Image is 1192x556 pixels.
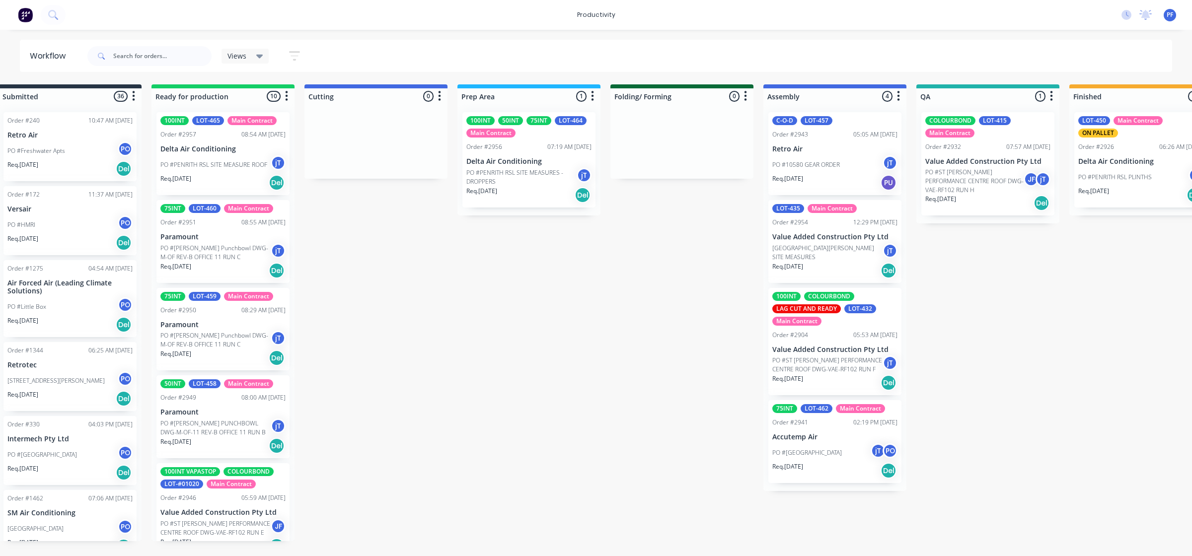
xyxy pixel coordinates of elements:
p: Value Added Construction Pty Ltd [160,508,286,517]
div: C-O-D [772,116,797,125]
div: Del [116,235,132,251]
div: 05:59 AM [DATE] [241,493,286,502]
p: Req. [DATE] [7,234,38,243]
div: 08:00 AM [DATE] [241,393,286,402]
p: Req. [DATE] [772,174,803,183]
div: Order #2956 [466,142,502,151]
div: COLOURBOND [925,116,975,125]
div: 100INT [772,292,801,301]
p: [GEOGRAPHIC_DATA][PERSON_NAME] SITE MEASURES [772,244,883,262]
p: Value Added Construction Pty Ltd [772,233,897,241]
p: PO #Freshwater Apts [7,146,65,155]
div: 100INT VAPASTOP [160,467,220,476]
div: Main Contract [808,204,857,213]
div: Order #2950 [160,306,196,315]
p: Retro Air [7,131,133,139]
div: Del [116,465,132,481]
p: Air Forced Air (Leading Climate Solutions) [7,279,133,296]
p: Paramount [160,321,286,329]
div: LAG CUT AND READY [772,304,841,313]
div: 100INTLOT-465Main ContractOrder #295708:54 AM [DATE]Delta Air ConditioningPO #PENRITH RSL SITE ME... [156,112,290,195]
div: 07:06 AM [DATE] [88,494,133,503]
p: Value Added Construction Pty Ltd [772,346,897,354]
div: 100INT50INT75INTLOT-464Main ContractOrder #295607:19 AM [DATE]Delta Air ConditioningPO #PENRITH R... [462,112,596,208]
p: PO #ST [PERSON_NAME] PERFORMANCE CENTRE ROOF DWG-VAE-RF102 RUN F [772,356,883,374]
div: Order #2941 [772,418,808,427]
div: LOT-432 [844,304,876,313]
div: C-O-DLOT-457Order #294305:05 AM [DATE]Retro AirPO #10580 GEAR ORDERjTReq.[DATE]PU [768,112,901,195]
p: Delta Air Conditioning [466,157,592,166]
div: PU [881,175,896,191]
div: LOT-465 [192,116,224,125]
div: 04:54 AM [DATE] [88,264,133,273]
p: Intermech Pty Ltd [7,435,133,443]
div: JF [1024,172,1039,187]
div: 75INTLOT-459Main ContractOrder #295008:29 AM [DATE]ParamountPO #[PERSON_NAME] Punchbowl DWG-M-OF ... [156,288,290,371]
div: 50INT [160,379,185,388]
div: Order #2926 [1078,142,1114,151]
div: jT [577,168,592,183]
div: Del [116,317,132,333]
p: PO #PENRITH RSL SITE MEASURES -DROPPERS [466,168,577,186]
div: PO [118,519,133,534]
p: Retrotec [7,361,133,369]
div: Del [575,187,591,203]
div: jT [871,443,886,458]
p: Req. [DATE] [7,316,38,325]
div: LOT-460 [189,204,221,213]
p: Req. [DATE] [772,262,803,271]
p: Delta Air Conditioning [160,145,286,153]
div: LOT-457 [801,116,832,125]
div: LOT-464 [555,116,587,125]
div: Del [881,375,896,391]
div: 75INT [160,292,185,301]
div: LOT-458 [189,379,221,388]
div: Order #240 [7,116,40,125]
div: 75INT [772,404,797,413]
div: Main Contract [772,317,821,326]
div: JF [271,519,286,534]
div: Main Contract [466,129,516,138]
p: Req. [DATE] [772,374,803,383]
div: LOT-435Main ContractOrder #295412:29 PM [DATE]Value Added Construction Pty Ltd[GEOGRAPHIC_DATA][P... [768,200,901,283]
div: PO [118,215,133,230]
p: Req. [DATE] [7,390,38,399]
div: Main Contract [836,404,885,413]
div: Del [881,263,896,278]
div: Main Contract [224,204,273,213]
div: 100INTCOLOURBONDLAG CUT AND READYLOT-432Main ContractOrder #290405:53 AM [DATE]Value Added Constr... [768,288,901,396]
p: Paramount [160,408,286,417]
p: PO #ST [PERSON_NAME] PERFORMANCE CENTRE ROOF DWG-VAE-RF102 RUN H [925,168,1024,195]
p: PO #[GEOGRAPHIC_DATA] [772,448,842,457]
p: Req. [DATE] [466,187,497,196]
div: COLOURBOND [223,467,274,476]
p: PO #PENRITH RSL PLINTHS [1078,173,1152,182]
div: PO [118,371,133,386]
div: LOT-#01020 [160,480,203,488]
div: Order #2957 [160,130,196,139]
p: Req. [DATE] [160,174,191,183]
p: Req. [DATE] [772,462,803,471]
div: Order #2949 [160,393,196,402]
div: 05:05 AM [DATE] [853,130,897,139]
div: Del [269,438,285,454]
div: jT [1036,172,1050,187]
div: Order #134406:25 AM [DATE]Retrotec[STREET_ADDRESS][PERSON_NAME]POReq.[DATE]Del [3,342,137,411]
div: Del [1034,195,1049,211]
div: 75INT [160,204,185,213]
div: 07:57 AM [DATE] [1006,142,1050,151]
div: 50INT [498,116,523,125]
div: Order #2932 [925,142,961,151]
div: 75INTLOT-462Main ContractOrder #294102:19 PM [DATE]Accutemp AirPO #[GEOGRAPHIC_DATA]jTPOReq.[DATE... [768,400,901,483]
div: 08:55 AM [DATE] [241,218,286,227]
div: jT [883,155,897,170]
div: Main Contract [925,129,974,138]
div: PO [118,445,133,460]
div: Main Contract [224,292,273,301]
div: 11:37 AM [DATE] [88,190,133,199]
span: PF [1167,10,1173,19]
div: jT [271,418,286,433]
div: Order #2951 [160,218,196,227]
p: Versair [7,205,133,213]
div: jT [271,243,286,258]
